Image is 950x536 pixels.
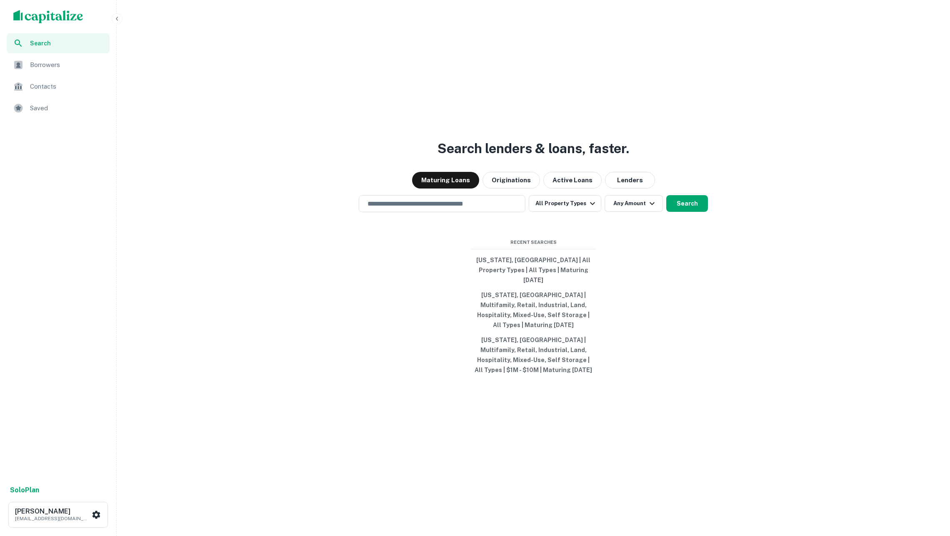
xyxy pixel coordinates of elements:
[471,288,596,333] button: [US_STATE], [GEOGRAPHIC_DATA] | Multifamily, Retail, Industrial, Land, Hospitality, Mixed-Use, Se...
[471,333,596,377] button: [US_STATE], [GEOGRAPHIC_DATA] | Multifamily, Retail, Industrial, Land, Hospitality, Mixed-Use, Se...
[13,10,83,23] img: capitalize-logo.png
[15,515,90,522] p: [EMAIL_ADDRESS][DOMAIN_NAME]
[30,60,105,70] span: Borrowers
[482,172,540,189] button: Originations
[471,253,596,288] button: [US_STATE], [GEOGRAPHIC_DATA] | All Property Types | All Types | Maturing [DATE]
[10,486,39,494] strong: Solo Plan
[471,239,596,246] span: Recent Searches
[605,195,663,212] button: Any Amount
[437,139,629,159] h3: Search lenders & loans, faster.
[666,195,708,212] button: Search
[30,82,105,92] span: Contacts
[7,55,110,75] a: Borrowers
[7,98,110,118] a: Saved
[15,508,90,515] h6: [PERSON_NAME]
[543,172,602,189] button: Active Loans
[412,172,479,189] button: Maturing Loans
[30,39,105,48] span: Search
[7,33,110,53] a: Search
[7,77,110,97] a: Contacts
[529,195,601,212] button: All Property Types
[8,502,108,528] button: [PERSON_NAME][EMAIL_ADDRESS][DOMAIN_NAME]
[10,485,39,495] a: SoloPlan
[30,103,105,113] span: Saved
[908,469,950,509] iframe: Chat Widget
[605,172,655,189] button: Lenders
